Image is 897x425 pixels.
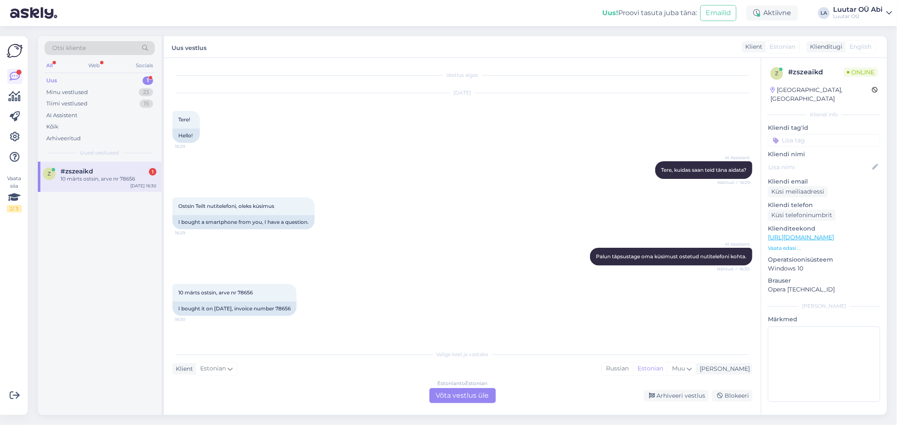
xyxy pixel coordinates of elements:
[818,7,830,19] div: LA
[768,255,880,264] p: Operatsioonisüsteem
[46,111,77,120] div: AI Assistent
[768,315,880,324] p: Märkmed
[746,5,798,21] div: Aktiivne
[7,175,22,212] div: Vaata siia
[178,289,253,296] span: 10 märts ostsin, arve nr 78656
[768,163,871,172] input: Lisa nimi
[437,380,487,387] div: Estonian to Estonian
[742,42,762,51] div: Klient
[672,365,685,372] span: Muu
[200,364,226,373] span: Estonian
[7,43,23,59] img: Askly Logo
[788,67,844,77] div: # zszeaikd
[768,276,880,285] p: Brauser
[661,167,746,173] span: Tere, kuidas saan teid täna aidata?
[172,302,296,316] div: I bought it on [DATE], invoice number 78656
[45,60,54,71] div: All
[768,150,880,159] p: Kliendi nimi
[833,13,883,20] div: Luutar OÜ
[61,175,156,183] div: 10 märts ostsin, arve nr 78656
[602,9,618,17] b: Uus!
[172,365,193,373] div: Klient
[644,390,709,401] div: Arhiveeri vestlus
[172,71,752,79] div: Vestlus algas
[718,241,750,247] span: AI Assistent
[87,60,102,71] div: Web
[46,123,58,131] div: Kõik
[48,171,51,177] span: z
[429,388,496,403] div: Võta vestlus üle
[768,201,880,210] p: Kliendi telefon
[768,210,836,221] div: Küsi telefoninumbrit
[712,390,752,401] div: Blokeeri
[7,205,22,212] div: 2 / 3
[178,116,190,123] span: Tere!
[768,224,880,233] p: Klienditeekond
[46,88,88,97] div: Minu vestlused
[768,123,880,132] p: Kliendi tag'id
[130,183,156,189] div: [DATE] 16:30
[770,86,872,103] div: [GEOGRAPHIC_DATA], [GEOGRAPHIC_DATA]
[172,89,752,97] div: [DATE]
[172,215,315,229] div: I bought a smartphone from you, I have a question.
[696,365,750,373] div: [PERSON_NAME]
[768,186,828,197] div: Küsi meiliaadressi
[134,60,155,71] div: Socials
[775,70,778,76] span: z
[844,68,878,77] span: Online
[46,100,87,108] div: Tiimi vestlused
[768,111,880,118] div: Kliendi info
[46,76,57,85] div: Uus
[52,44,86,52] span: Otsi kliente
[768,285,880,294] p: Opera [TECHNICAL_ID]
[61,168,93,175] span: #zszeaikd
[175,230,206,236] span: 16:29
[768,302,880,310] div: [PERSON_NAME]
[770,42,795,51] span: Estonian
[833,6,883,13] div: Luutar OÜ Abi
[80,149,119,157] span: Uued vestlused
[172,129,200,143] div: Hello!
[175,316,206,323] span: 16:30
[768,244,880,252] p: Vaata edasi ...
[602,362,633,375] div: Russian
[833,6,892,20] a: Luutar OÜ AbiLuutar OÜ
[717,266,750,272] span: Nähtud ✓ 16:30
[149,168,156,176] div: 1
[718,155,750,161] span: AI Assistent
[633,362,667,375] div: Estonian
[46,134,81,143] div: Arhiveeritud
[172,41,206,52] label: Uus vestlus
[143,76,153,85] div: 1
[700,5,736,21] button: Emailid
[807,42,842,51] div: Klienditugi
[139,88,153,97] div: 23
[602,8,697,18] div: Proovi tasuta juba täna:
[596,253,746,260] span: Palun täpsustage oma küsimust ostetud nutitelefoni kohta.
[768,233,834,241] a: [URL][DOMAIN_NAME]
[172,351,752,358] div: Valige keel ja vastake
[717,179,750,186] span: Nähtud ✓ 16:29
[768,177,880,186] p: Kliendi email
[178,203,274,209] span: Ostsin Teilt nutitelefoni, oleks küsimus
[768,134,880,147] input: Lisa tag
[175,143,206,150] span: 16:29
[768,264,880,273] p: Windows 10
[849,42,871,51] span: English
[140,100,153,108] div: 15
